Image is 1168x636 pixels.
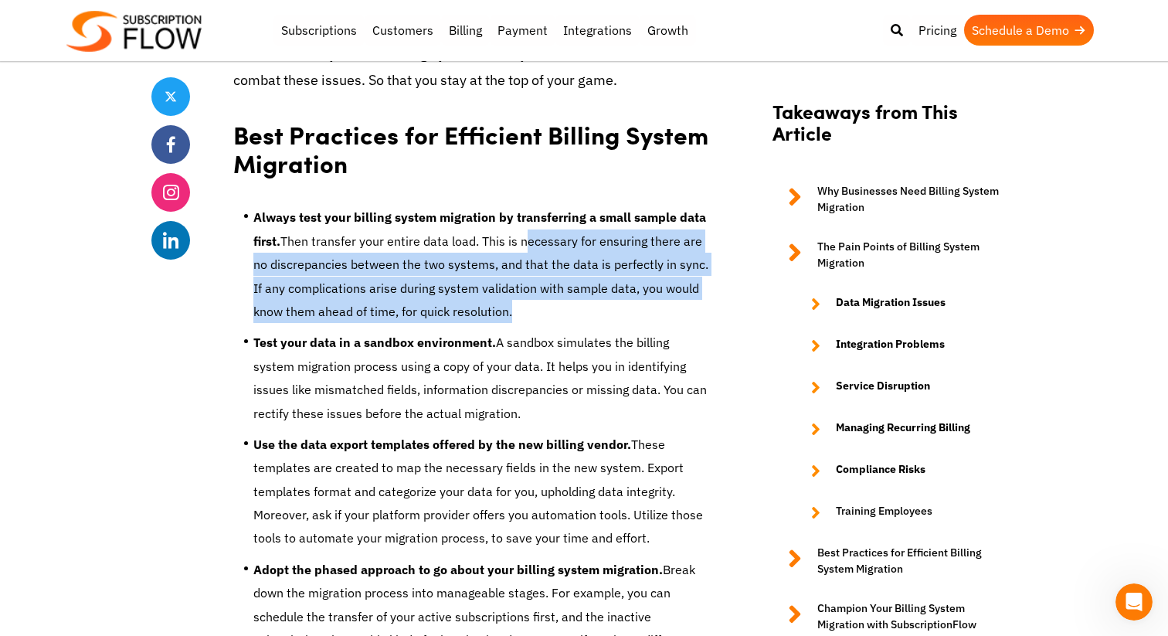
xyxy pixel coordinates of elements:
[796,294,1001,313] a: Data Migration Issues
[253,331,709,433] li: A sandbox simulates the billing system migration process using a copy of your data. It helps you ...
[772,600,1001,633] a: Champion Your Billing System Migration with SubscriptionFlow
[772,100,1001,160] h2: Takeaways from This Article
[836,420,970,438] strong: Managing Recurring Billing
[253,206,709,331] li: Then transfer your entire data load. This is necessary for ensuring there are no discrepancies be...
[233,105,709,182] h2: Best Practices for Efficient Billing System Migration
[233,41,709,94] p: Make sure that your new billing system offers you effective solutions to combat these issues. So ...
[796,420,1001,438] a: Managing Recurring Billing
[836,461,925,480] strong: Compliance Risks
[772,239,1001,271] a: The Pain Points of Billing System Migration
[964,15,1094,46] a: Schedule a Demo
[66,11,202,52] img: Subscriptionflow
[640,15,696,46] a: Growth
[772,183,1001,216] a: Why Businesses Need Billing System Migration
[490,15,555,46] a: Payment
[796,503,1001,522] a: Training Employees
[253,437,631,452] strong: Use the data export templates offered by the new billing vendor.
[1115,583,1153,621] iframe: Intercom live chat
[836,336,945,355] strong: Integration Problems
[836,294,946,313] strong: Data Migration Issues
[911,15,964,46] a: Pricing
[273,15,365,46] a: Subscriptions
[441,15,490,46] a: Billing
[253,562,663,577] strong: Adopt the phased approach to go about your billing system migration.
[796,378,1001,396] a: Service Disruption
[836,378,930,396] strong: Service Disruption
[253,209,706,248] strong: Always test your billing system migration by transferring a small sample data first.
[796,461,1001,480] a: Compliance Risks
[772,545,1001,577] a: Best Practices for Efficient Billing System Migration
[253,335,496,350] strong: Test your data in a sandbox environment.
[796,336,1001,355] a: Integration Problems
[365,15,441,46] a: Customers
[253,433,709,558] li: These templates are created to map the necessary fields in the new system. Export templates forma...
[555,15,640,46] a: Integrations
